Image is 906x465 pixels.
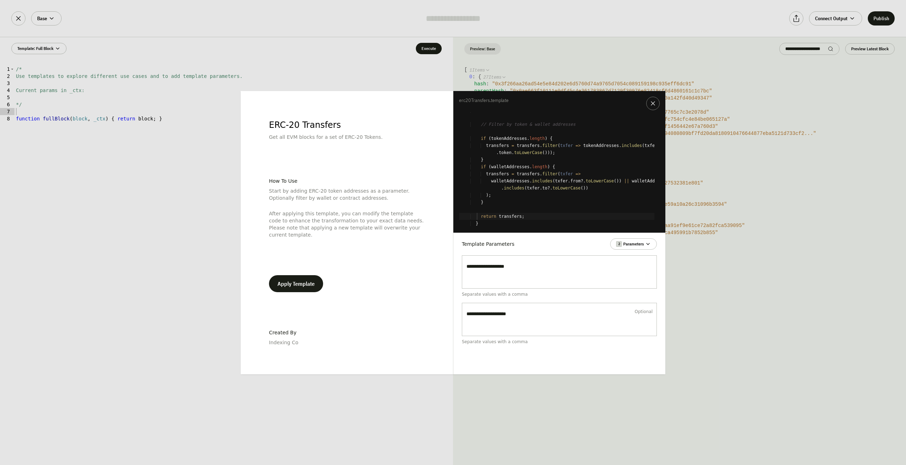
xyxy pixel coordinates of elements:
[635,309,653,314] span: Optional
[269,177,297,185] span: How To Use
[462,339,528,345] span: Separate values with a comma
[462,291,528,297] span: Separate values with a comma
[269,119,341,131] span: ERC-20 Transfers
[269,134,383,141] span: Get all EVM blocks for a set of ERC-20 Tokens.
[269,339,298,346] span: Indexing Co
[459,97,660,104] span: erc20Transfers . template
[269,204,425,238] span: After applying this template, you can modify the template code to enhance the transformation to y...
[269,329,297,336] span: Created By
[610,238,657,250] button: 2Parameters
[269,187,425,202] span: Start by adding ERC-20 token addresses as a parameter. Optionally filter by wallet or contract ad...
[616,241,644,247] span: Parameters
[616,241,622,247] span: 2
[269,275,323,292] button: Apply Template
[462,240,514,248] span: Template Parameters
